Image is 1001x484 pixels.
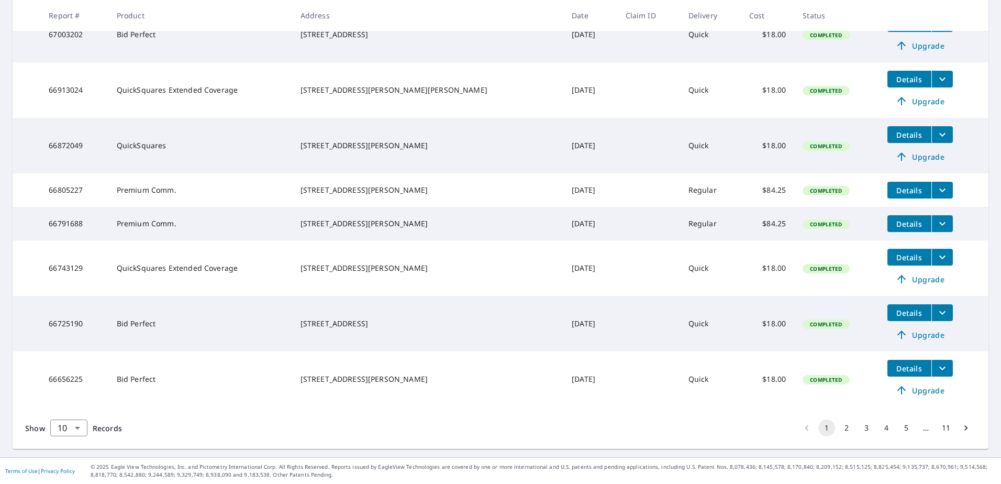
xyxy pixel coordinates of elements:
[894,185,925,195] span: Details
[40,240,108,296] td: 66743129
[887,304,931,321] button: detailsBtn-66725190
[887,215,931,232] button: detailsBtn-66791688
[301,185,555,195] div: [STREET_ADDRESS][PERSON_NAME]
[931,304,953,321] button: filesDropdownBtn-66725190
[680,62,741,118] td: Quick
[301,263,555,273] div: [STREET_ADDRESS][PERSON_NAME]
[938,420,954,436] button: Go to page 11
[887,93,953,109] a: Upgrade
[40,173,108,207] td: 66805227
[93,423,122,433] span: Records
[741,173,794,207] td: $84.25
[563,118,617,173] td: [DATE]
[563,207,617,240] td: [DATE]
[563,7,617,62] td: [DATE]
[931,71,953,87] button: filesDropdownBtn-66913024
[818,420,835,436] button: page 1
[40,207,108,240] td: 66791688
[108,207,292,240] td: Premium Comm.
[741,351,794,407] td: $18.00
[301,29,555,40] div: [STREET_ADDRESS]
[41,467,75,475] a: Privacy Policy
[887,249,931,266] button: detailsBtn-66743129
[958,420,974,436] button: Go to next page
[887,271,953,288] a: Upgrade
[804,187,848,194] span: Completed
[931,126,953,143] button: filesDropdownBtn-66872049
[680,7,741,62] td: Quick
[40,351,108,407] td: 66656225
[50,413,87,443] div: 10
[25,423,45,433] span: Show
[804,221,848,228] span: Completed
[40,62,108,118] td: 66913024
[894,384,947,397] span: Upgrade
[887,37,953,54] a: Upgrade
[5,467,38,475] a: Terms of Use
[40,296,108,351] td: 66725190
[108,62,292,118] td: QuickSquares Extended Coverage
[887,148,953,165] a: Upgrade
[894,74,925,84] span: Details
[50,420,87,436] div: Show 10 records
[40,7,108,62] td: 67003202
[894,273,947,285] span: Upgrade
[108,173,292,207] td: Premium Comm.
[301,85,555,95] div: [STREET_ADDRESS][PERSON_NAME][PERSON_NAME]
[887,126,931,143] button: detailsBtn-66872049
[931,360,953,377] button: filesDropdownBtn-66656225
[894,150,947,163] span: Upgrade
[894,130,925,140] span: Details
[563,351,617,407] td: [DATE]
[931,182,953,199] button: filesDropdownBtn-66805227
[887,360,931,377] button: detailsBtn-66656225
[563,240,617,296] td: [DATE]
[5,468,75,474] p: |
[301,318,555,329] div: [STREET_ADDRESS]
[894,39,947,52] span: Upgrade
[894,252,925,262] span: Details
[804,87,848,94] span: Completed
[108,240,292,296] td: QuickSquares Extended Coverage
[563,296,617,351] td: [DATE]
[108,7,292,62] td: Bid Perfect
[887,382,953,399] a: Upgrade
[741,62,794,118] td: $18.00
[40,118,108,173] td: 66872049
[931,215,953,232] button: filesDropdownBtn-66791688
[858,420,875,436] button: Go to page 3
[741,118,794,173] td: $18.00
[804,31,848,39] span: Completed
[680,207,741,240] td: Regular
[741,207,794,240] td: $84.25
[797,420,976,436] nav: pagination navigation
[108,296,292,351] td: Bid Perfect
[741,7,794,62] td: $18.00
[878,420,895,436] button: Go to page 4
[804,265,848,272] span: Completed
[108,351,292,407] td: Bid Perfect
[894,95,947,107] span: Upgrade
[887,182,931,199] button: detailsBtn-66805227
[301,218,555,229] div: [STREET_ADDRESS][PERSON_NAME]
[741,296,794,351] td: $18.00
[898,420,915,436] button: Go to page 5
[563,173,617,207] td: [DATE]
[894,219,925,229] span: Details
[301,374,555,384] div: [STREET_ADDRESS][PERSON_NAME]
[918,423,935,433] div: …
[680,240,741,296] td: Quick
[741,240,794,296] td: $18.00
[680,296,741,351] td: Quick
[108,118,292,173] td: QuickSquares
[804,321,848,328] span: Completed
[931,249,953,266] button: filesDropdownBtn-66743129
[838,420,855,436] button: Go to page 2
[91,463,996,479] p: © 2025 Eagle View Technologies, Inc. and Pictometry International Corp. All Rights Reserved. Repo...
[301,140,555,151] div: [STREET_ADDRESS][PERSON_NAME]
[894,308,925,318] span: Details
[563,62,617,118] td: [DATE]
[894,328,947,341] span: Upgrade
[894,364,925,373] span: Details
[680,173,741,207] td: Regular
